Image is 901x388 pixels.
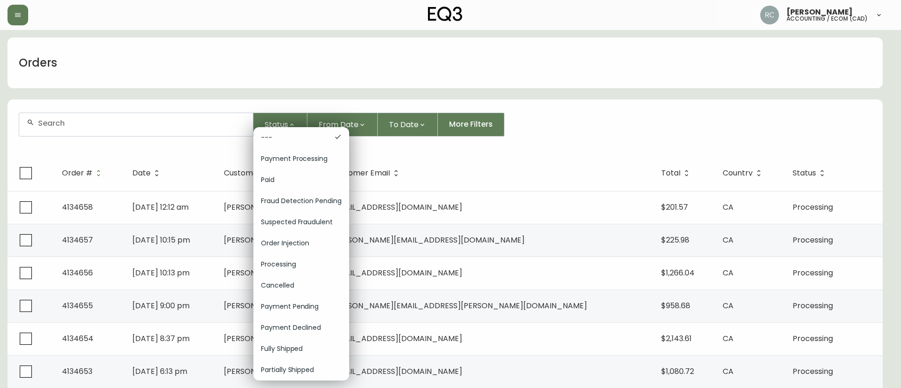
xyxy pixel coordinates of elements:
div: Paid [253,169,349,190]
span: Payment Processing [261,154,342,164]
span: Payment Declined [261,323,342,333]
div: --- [253,127,349,148]
span: --- [261,133,327,143]
div: Order Injection [253,233,349,254]
div: Fraud Detection Pending [253,190,349,212]
span: Fraud Detection Pending [261,196,342,206]
div: Payment Declined [253,317,349,338]
div: Processing [253,254,349,275]
span: Order Injection [261,238,342,248]
span: Payment Pending [261,302,342,312]
div: Cancelled [253,275,349,296]
div: Suspected Fraudulent [253,212,349,233]
div: Payment Pending [253,296,349,317]
span: Processing [261,259,342,269]
div: Partially Shipped [253,359,349,380]
span: Partially Shipped [261,365,342,375]
span: Fully Shipped [261,344,342,354]
div: Payment Processing [253,148,349,169]
span: Cancelled [261,281,342,290]
span: Paid [261,175,342,185]
div: Fully Shipped [253,338,349,359]
span: Suspected Fraudulent [261,217,342,227]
